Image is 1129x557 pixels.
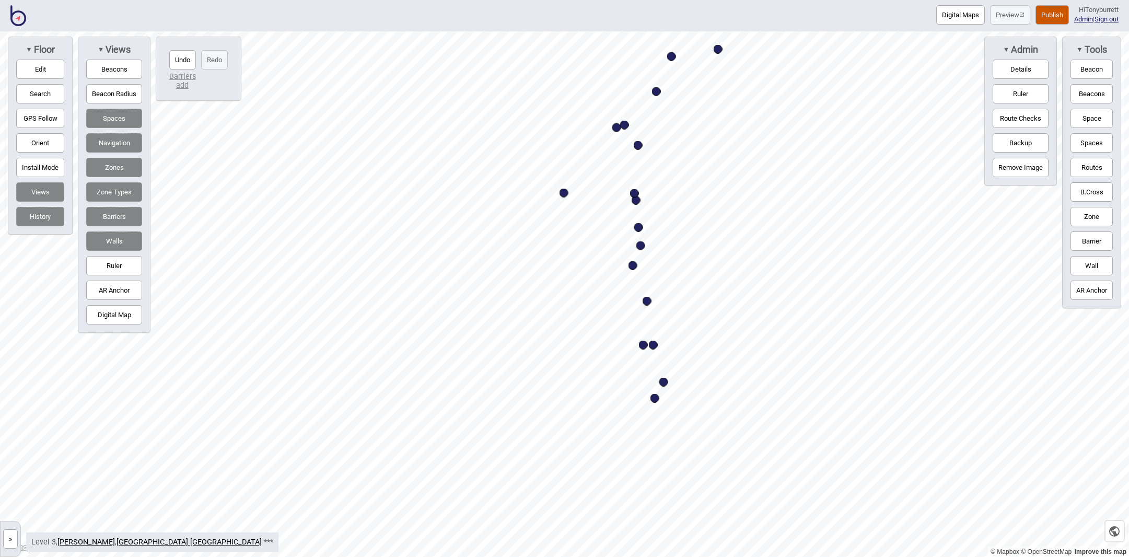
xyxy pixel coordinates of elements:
button: Details [993,60,1049,79]
div: Map marker [714,45,723,54]
a: » [1,532,20,543]
button: AR Anchor [1070,281,1113,300]
button: Ruler [86,256,142,275]
a: Mapbox logo [3,542,49,554]
button: Space [1070,109,1113,128]
div: Map marker [632,196,641,205]
span: Tools [1083,44,1107,55]
div: Hi Tonyburrett [1074,5,1119,15]
button: Digital Maps [936,5,985,25]
span: , [57,538,117,547]
button: » [3,529,18,549]
a: Admin [1074,15,1093,23]
button: Navigation [86,133,142,153]
button: Search [16,84,64,103]
div: Map marker [620,121,629,130]
button: Beacons [1070,84,1113,103]
button: Routes [1070,158,1113,177]
button: Zone Types [86,182,142,202]
button: Ruler [993,84,1049,103]
button: AR Anchor [86,281,142,300]
button: Beacon Radius [86,84,142,103]
button: Barrier [1070,231,1113,251]
button: History [16,207,64,226]
button: Spaces [1070,133,1113,153]
button: Sign out [1095,15,1119,23]
button: Beacons [86,60,142,79]
button: Redo [201,50,228,69]
button: Remove Image [993,158,1049,177]
button: Digital Map [86,305,142,324]
span: ▼ [1076,45,1083,53]
div: Map marker [636,241,645,250]
div: Map marker [634,223,643,232]
button: Edit [16,60,64,79]
a: OpenStreetMap [1021,548,1072,555]
button: Views [16,182,64,202]
img: preview [1019,12,1025,17]
button: Preview [990,5,1030,25]
div: Map marker [650,394,659,403]
span: Admin [1009,44,1038,55]
div: Map marker [560,189,568,198]
button: Publish [1035,5,1069,25]
button: Install Mode [16,158,64,177]
button: Zones [86,158,142,177]
span: ▼ [26,45,32,53]
span: | [1074,15,1095,23]
button: Route Checks [993,109,1049,128]
span: ▼ [98,45,104,53]
button: Barriers [86,207,142,226]
button: B.Cross [1070,182,1113,202]
button: Walls [86,231,142,251]
span: Floor [32,44,55,55]
button: Spaces [86,109,142,128]
div: Map marker [649,341,658,350]
span: Views [104,44,131,55]
a: Map feedback [1075,548,1126,555]
div: Map marker [630,189,639,198]
button: Orient [16,133,64,153]
div: Map marker [628,261,637,270]
div: Map marker [612,123,621,132]
a: [GEOGRAPHIC_DATA] [GEOGRAPHIC_DATA] [117,538,262,547]
button: Barriers add [167,72,198,90]
div: Map marker [667,52,676,61]
div: Map marker [659,378,668,387]
button: GPS Follow [16,109,64,128]
button: Beacon [1070,60,1113,79]
img: BindiMaps CMS [10,5,26,26]
button: Zone [1070,207,1113,226]
a: Mapbox [991,548,1019,555]
div: Map marker [639,341,648,350]
a: [PERSON_NAME] [57,538,115,547]
div: Map marker [652,87,661,96]
span: ▼ [1003,45,1009,53]
a: Previewpreview [990,5,1030,25]
div: Map marker [643,297,651,306]
button: Backup [993,133,1049,153]
div: Map marker [634,141,643,150]
button: Undo [169,50,196,69]
button: Wall [1070,256,1113,275]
